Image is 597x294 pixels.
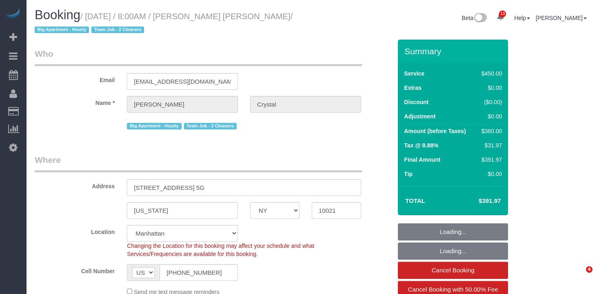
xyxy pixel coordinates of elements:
label: Email [29,73,121,84]
span: 13 [499,11,506,17]
label: Adjustment [404,112,435,120]
div: $391.97 [478,156,502,164]
legend: Where [35,154,362,172]
input: Email [127,73,238,90]
h4: $391.97 [454,198,501,205]
div: ($0.00) [478,98,502,106]
img: New interface [473,13,487,24]
a: Help [514,15,530,21]
label: Final Amount [404,156,440,164]
label: Discount [404,98,428,106]
strong: Total [405,197,425,204]
legend: Who [35,48,362,66]
span: 4 [586,266,593,273]
span: Cancel Booking with 50.00% Fee [408,286,498,293]
div: $450.00 [478,69,502,78]
span: Team Job - 2 Cleaners [91,27,144,33]
span: Big Apartment - Hourly [35,27,89,33]
span: Team Job - 2 Cleaners [184,123,237,129]
div: $360.00 [478,127,502,135]
label: Amount (before Taxes) [404,127,466,135]
div: $31.97 [478,141,502,149]
label: Extras [404,84,422,92]
img: Automaid Logo [5,8,21,20]
a: [PERSON_NAME] [536,15,587,21]
a: Beta [462,15,487,21]
span: Big Apartment - Hourly [127,123,181,129]
div: $0.00 [478,112,502,120]
input: Cell Number [160,264,238,281]
input: Zip Code [312,202,361,219]
div: $0.00 [478,84,502,92]
label: Name * [29,96,121,107]
span: Changing the Location for this booking may affect your schedule and what Services/Frequencies are... [127,243,314,257]
div: $0.00 [478,170,502,178]
iframe: Intercom live chat [569,266,589,286]
input: City [127,202,238,219]
a: Cancel Booking [398,262,508,279]
span: Booking [35,8,80,22]
label: Address [29,179,121,190]
label: Service [404,69,424,78]
input: Last Name [250,96,361,113]
label: Tax @ 8.88% [404,141,438,149]
label: Tip [404,170,413,178]
label: Cell Number [29,264,121,275]
label: Location [29,225,121,236]
small: / [DATE] / 8:00AM / [PERSON_NAME] [PERSON_NAME] [35,12,293,35]
h3: Summary [404,47,504,56]
input: First Name [127,96,238,113]
a: 13 [493,8,508,26]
